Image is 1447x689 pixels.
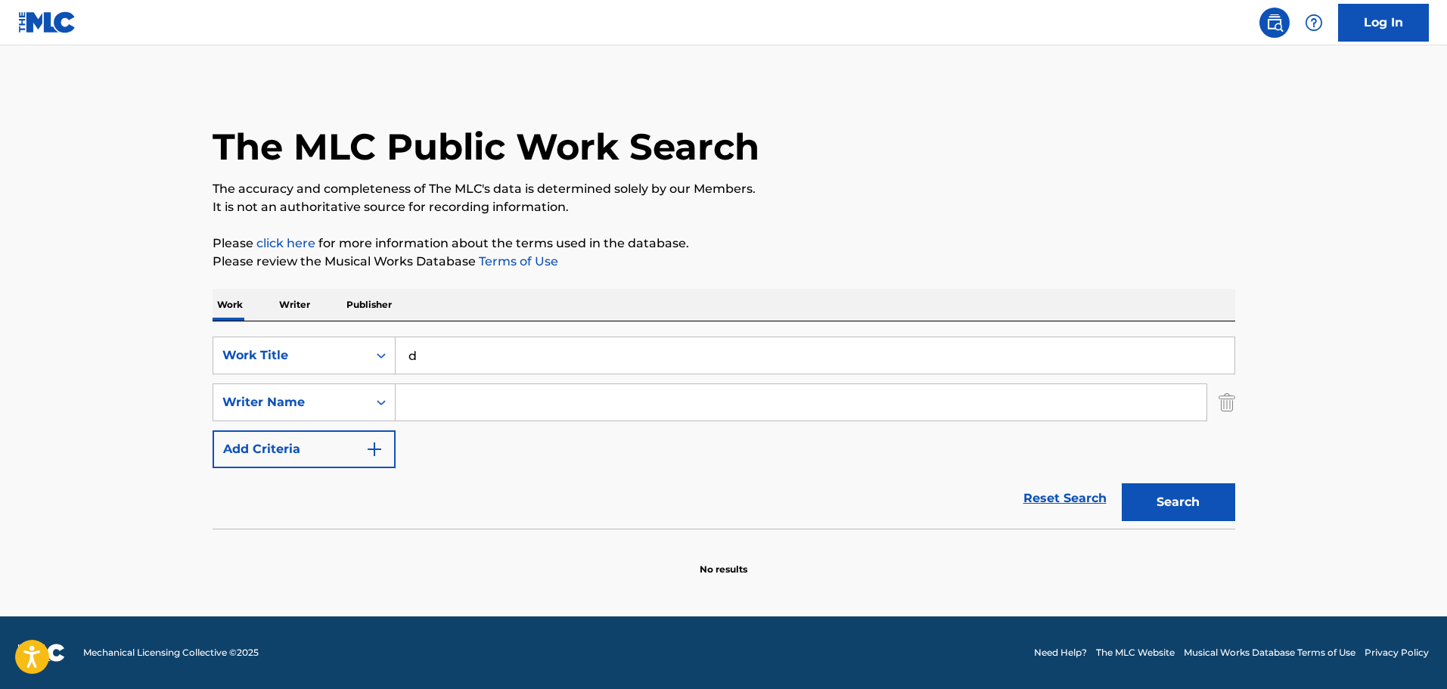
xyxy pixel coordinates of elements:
a: click here [256,236,315,250]
img: MLC Logo [18,11,76,33]
p: Work [213,289,247,321]
a: Privacy Policy [1365,646,1429,660]
div: Help [1299,8,1329,38]
div: Writer Name [222,393,359,411]
img: logo [18,644,65,662]
a: Public Search [1259,8,1290,38]
a: The MLC Website [1096,646,1175,660]
a: Terms of Use [476,254,558,268]
span: Mechanical Licensing Collective © 2025 [83,646,259,660]
iframe: Chat Widget [1371,616,1447,689]
button: Search [1122,483,1235,521]
form: Search Form [213,337,1235,529]
a: Need Help? [1034,646,1087,660]
img: 9d2ae6d4665cec9f34b9.svg [365,440,383,458]
button: Add Criteria [213,430,396,468]
p: Please review the Musical Works Database [213,253,1235,271]
p: It is not an authoritative source for recording information. [213,198,1235,216]
p: Publisher [342,289,396,321]
a: Log In [1338,4,1429,42]
img: search [1265,14,1284,32]
div: Work Title [222,346,359,365]
img: help [1305,14,1323,32]
a: Musical Works Database Terms of Use [1184,646,1355,660]
p: The accuracy and completeness of The MLC's data is determined solely by our Members. [213,180,1235,198]
img: Delete Criterion [1219,383,1235,421]
p: Please for more information about the terms used in the database. [213,234,1235,253]
a: Reset Search [1016,482,1114,515]
p: No results [700,545,747,576]
p: Writer [275,289,315,321]
h1: The MLC Public Work Search [213,124,759,169]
